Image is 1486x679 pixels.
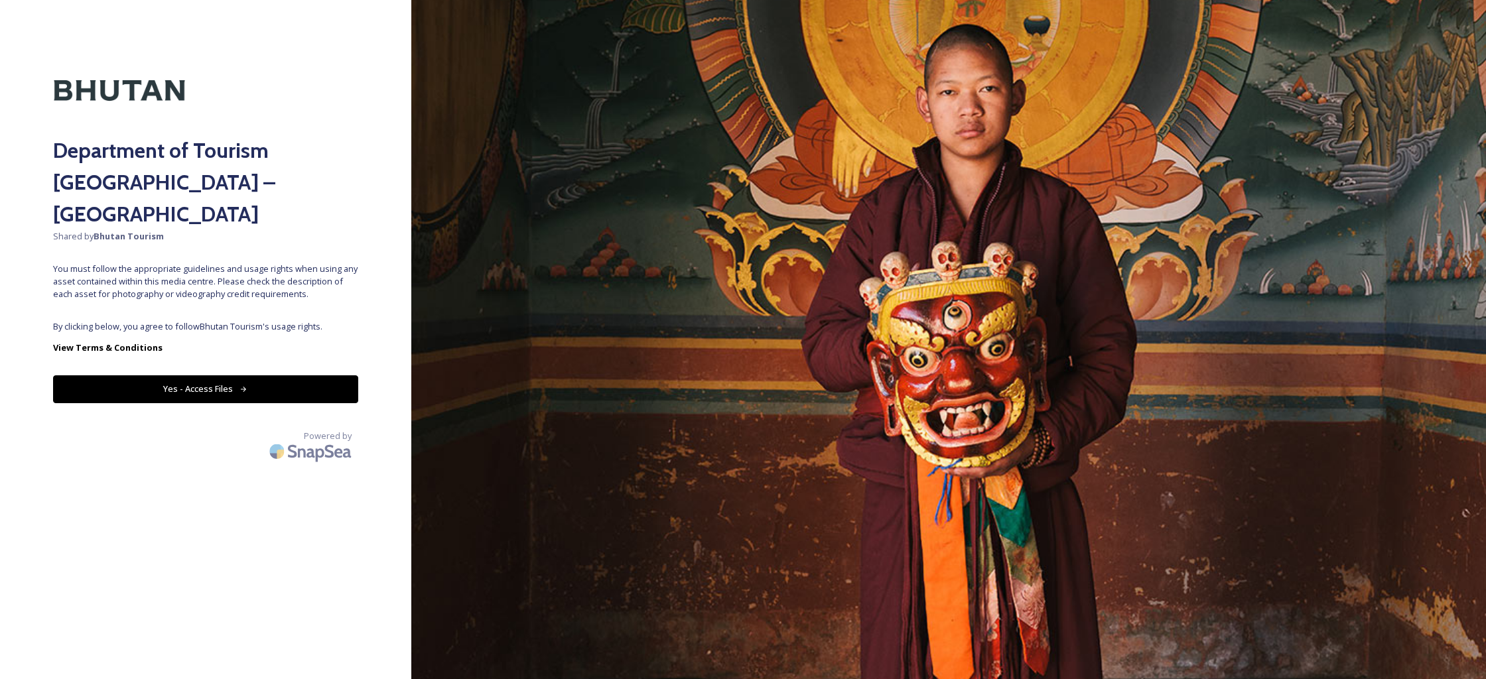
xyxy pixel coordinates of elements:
[53,341,163,353] strong: View Terms & Conditions
[304,430,352,442] span: Powered by
[53,135,358,230] h2: Department of Tourism [GEOGRAPHIC_DATA] – [GEOGRAPHIC_DATA]
[94,230,164,242] strong: Bhutan Tourism
[53,263,358,301] span: You must follow the appropriate guidelines and usage rights when using any asset contained within...
[53,320,358,333] span: By clicking below, you agree to follow Bhutan Tourism 's usage rights.
[265,436,358,467] img: SnapSea Logo
[53,230,358,243] span: Shared by
[53,339,358,355] a: View Terms & Conditions
[53,375,358,402] button: Yes - Access Files
[53,53,186,128] img: Kingdom-of-Bhutan-Logo.png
